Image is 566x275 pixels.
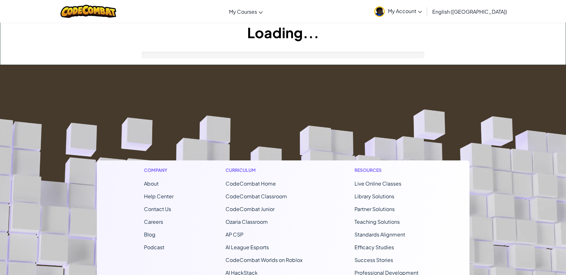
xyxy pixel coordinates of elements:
img: avatar [374,6,385,17]
a: Live Online Classes [355,180,401,187]
span: Contact Us [144,206,171,212]
a: AP CSP [226,231,243,238]
a: CodeCombat Classroom [226,193,287,200]
a: Podcast [144,244,164,250]
h1: Loading... [0,23,566,42]
a: Partner Solutions [355,206,395,212]
span: English ([GEOGRAPHIC_DATA]) [432,8,507,15]
a: CodeCombat Junior [226,206,275,212]
a: Success Stories [355,257,393,263]
span: CodeCombat Home [226,180,276,187]
a: Careers [144,218,163,225]
a: Efficacy Studies [355,244,394,250]
h1: Curriculum [226,167,303,173]
span: My Account [388,8,422,14]
span: My Courses [229,8,257,15]
img: CodeCombat logo [61,5,116,18]
a: Library Solutions [355,193,394,200]
a: Blog [144,231,155,238]
a: CodeCombat Worlds on Roblox [226,257,303,263]
a: About [144,180,159,187]
a: Standards Alignment [355,231,405,238]
a: English ([GEOGRAPHIC_DATA]) [429,3,510,20]
h1: Resources [355,167,422,173]
a: AI League Esports [226,244,269,250]
a: Help Center [144,193,174,200]
a: My Courses [226,3,266,20]
a: Teaching Solutions [355,218,400,225]
a: My Account [371,1,425,21]
a: Ozaria Classroom [226,218,268,225]
h1: Company [144,167,174,173]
